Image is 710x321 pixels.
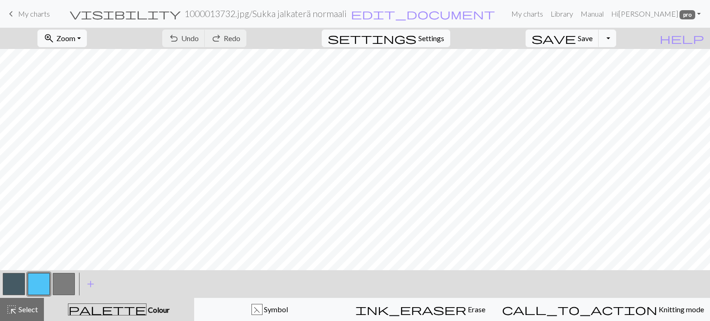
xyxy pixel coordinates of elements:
h2: 1000013732.jpg / Sukka jalkaterä normaali [184,8,347,19]
button: Knitting mode [496,298,710,321]
i: Settings [328,33,416,44]
span: visibility [70,7,181,20]
span: call_to_action [502,303,657,316]
button: Save [526,30,599,47]
span: keyboard_arrow_left [6,7,17,20]
span: help [660,32,704,45]
button: SettingsSettings [322,30,450,47]
a: My charts [508,5,547,23]
a: Hi[PERSON_NAME] pro [607,5,704,23]
a: Library [547,5,577,23]
div: F [252,304,262,315]
span: Knitting mode [657,305,704,314]
span: Erase [466,305,485,314]
button: Colour [44,298,194,321]
span: ink_eraser [355,303,466,316]
span: add [85,278,96,291]
span: Colour [147,305,170,314]
span: save [532,32,576,45]
span: Zoom [56,34,75,42]
span: Select [17,305,38,314]
a: My charts [6,6,50,22]
a: Manual [577,5,607,23]
span: palette [68,303,146,316]
span: zoom_in [43,32,55,45]
span: edit_document [351,7,495,20]
button: Erase [345,298,496,321]
span: Symbol [263,305,288,314]
button: F Symbol [194,298,345,321]
span: My charts [18,9,50,18]
span: highlight_alt [6,303,17,316]
span: Save [578,34,593,42]
span: pro [679,10,695,19]
button: Zoom [37,30,87,47]
span: settings [328,32,416,45]
span: Settings [418,33,444,44]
